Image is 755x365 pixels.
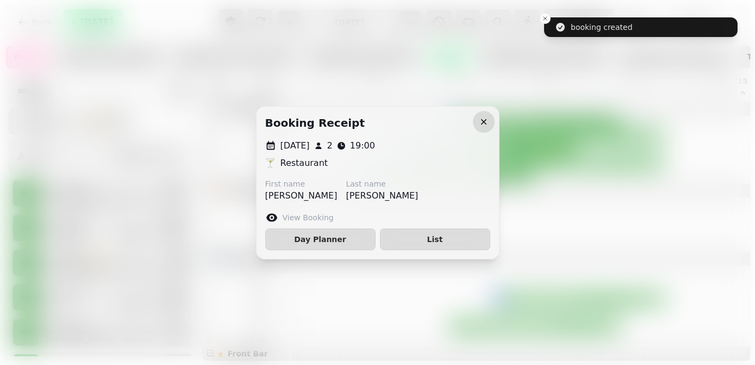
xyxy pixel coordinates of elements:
[274,236,366,243] span: Day Planner
[346,178,418,189] label: Last name
[265,157,276,170] p: 🍸
[265,189,338,202] p: [PERSON_NAME]
[346,189,418,202] p: [PERSON_NAME]
[265,115,365,131] h2: Booking receipt
[389,236,481,243] span: List
[280,157,328,170] p: Restaurant
[265,178,338,189] label: First name
[280,139,310,152] p: [DATE]
[380,228,490,250] button: List
[283,212,334,223] label: View Booking
[265,228,376,250] button: Day Planner
[327,139,333,152] p: 2
[350,139,375,152] p: 19:00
